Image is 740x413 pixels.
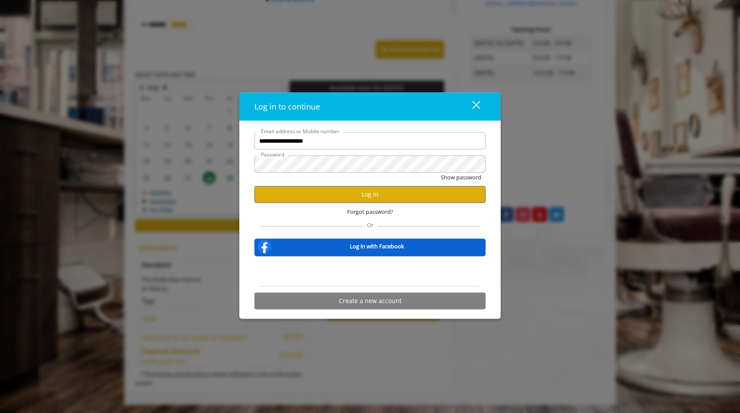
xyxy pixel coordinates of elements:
[456,98,486,116] button: close dialog
[254,186,486,203] button: Log in
[347,207,393,216] span: Forgot password?
[254,101,320,112] span: Log in to continue
[257,127,344,135] label: Email address or Mobile number
[363,221,378,228] span: Or
[254,132,486,150] input: Email address or Mobile number
[257,150,288,159] label: Password
[256,238,273,255] img: facebook-logo
[441,173,481,182] button: Show password
[323,262,417,281] iframe: Sign in with Google Button
[462,100,480,113] div: close dialog
[254,156,486,173] input: Password
[254,292,486,309] button: Create a new account
[350,242,404,251] b: Log in with Facebook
